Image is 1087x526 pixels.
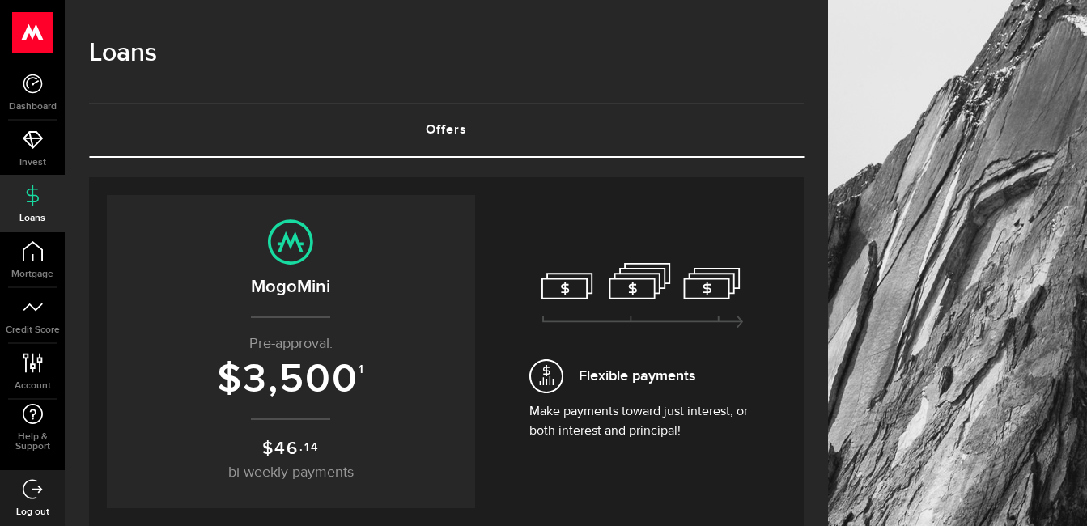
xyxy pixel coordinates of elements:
p: Make payments toward just interest, or both interest and principal! [529,402,756,441]
sup: .14 [299,439,319,456]
span: $ [217,355,243,404]
sup: 1 [359,363,365,377]
iframe: LiveChat chat widget [1019,458,1087,526]
h2: MogoMini [123,274,459,300]
span: 3,500 [243,355,359,404]
ul: Tabs Navigation [89,103,804,158]
a: Offers [89,104,804,156]
span: 46 [274,438,299,460]
p: Pre-approval: [123,333,459,355]
h1: Loans [89,32,804,74]
span: $ [262,438,274,460]
span: Flexible payments [579,365,695,387]
span: bi-weekly payments [228,465,354,480]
